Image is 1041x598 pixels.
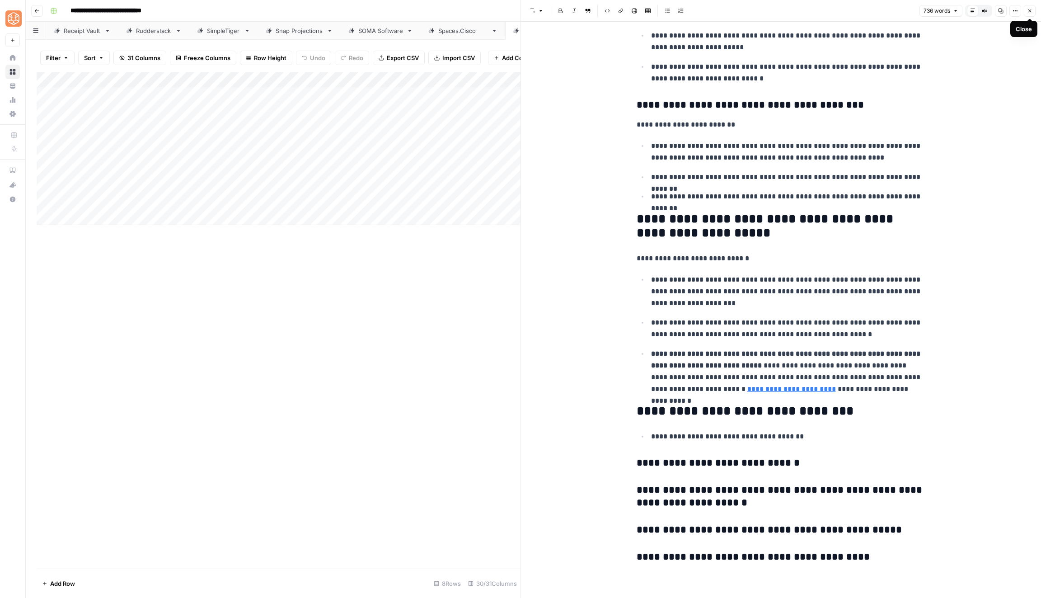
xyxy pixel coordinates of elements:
[50,579,75,588] span: Add Row
[170,51,236,65] button: Freeze Columns
[78,51,110,65] button: Sort
[505,22,590,40] a: [DOMAIN_NAME]
[5,107,20,121] a: Settings
[5,163,20,178] a: AirOps Academy
[919,5,962,17] button: 736 words
[464,576,520,591] div: 30/31 Columns
[349,53,363,62] span: Redo
[127,53,160,62] span: 31 Columns
[373,51,425,65] button: Export CSV
[40,51,75,65] button: Filter
[64,26,101,35] div: Receipt Vault
[5,192,20,207] button: Help + Support
[1016,24,1032,33] div: Close
[276,26,323,35] div: Snap Projections
[189,22,258,40] a: SimpleTiger
[118,22,189,40] a: Rudderstack
[310,53,325,62] span: Undo
[341,22,421,40] a: SOMA Software
[488,51,543,65] button: Add Column
[254,53,286,62] span: Row Height
[335,51,369,65] button: Redo
[296,51,331,65] button: Undo
[502,53,537,62] span: Add Column
[5,10,22,27] img: SimpleTiger Logo
[46,53,61,62] span: Filter
[358,26,403,35] div: SOMA Software
[240,51,292,65] button: Row Height
[5,79,20,93] a: Your Data
[5,65,20,79] a: Browse
[428,51,481,65] button: Import CSV
[5,51,20,65] a: Home
[924,7,950,15] span: 736 words
[5,93,20,107] a: Usage
[207,26,240,35] div: SimpleTiger
[113,51,166,65] button: 31 Columns
[387,53,419,62] span: Export CSV
[430,576,464,591] div: 8 Rows
[421,22,505,40] a: [DOMAIN_NAME]
[84,53,96,62] span: Sort
[37,576,80,591] button: Add Row
[442,53,475,62] span: Import CSV
[6,178,19,192] div: What's new?
[184,53,230,62] span: Freeze Columns
[136,26,172,35] div: Rudderstack
[258,22,341,40] a: Snap Projections
[5,178,20,192] button: What's new?
[438,26,488,35] div: [DOMAIN_NAME]
[46,22,118,40] a: Receipt Vault
[5,7,20,30] button: Workspace: SimpleTiger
